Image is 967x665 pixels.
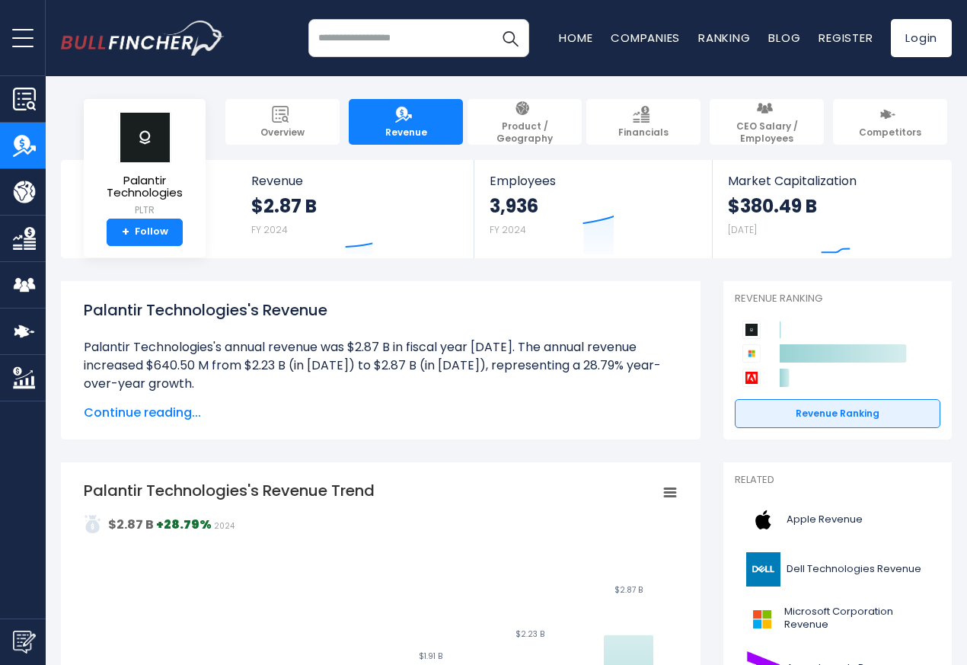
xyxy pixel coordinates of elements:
[744,602,780,636] img: MSFT logo
[515,628,544,640] text: $2.23 B
[236,160,474,258] a: Revenue $2.87 B FY 2024
[728,194,817,218] strong: $380.49 B
[768,30,800,46] a: Blog
[96,203,193,217] small: PLTR
[735,548,940,590] a: Dell Technologies Revenue
[490,194,538,218] strong: 3,936
[474,160,711,258] a: Employees 3,936 FY 2024
[251,174,459,188] span: Revenue
[96,174,193,200] span: Palantir Technologies
[728,223,757,236] small: [DATE]
[108,516,154,533] strong: $2.87 B
[891,19,952,57] a: Login
[95,111,194,219] a: Palantir Technologies PLTR
[251,223,288,236] small: FY 2024
[819,30,873,46] a: Register
[475,120,574,144] span: Product / Geography
[107,219,183,246] a: +Follow
[260,126,305,139] span: Overview
[742,344,761,363] img: Microsoft Corporation competitors logo
[490,223,526,236] small: FY 2024
[713,160,950,258] a: Market Capitalization $380.49 B [DATE]
[468,99,582,145] a: Product / Geography
[61,21,225,56] a: Go to homepage
[559,30,592,46] a: Home
[385,126,427,139] span: Revenue
[84,299,678,321] h1: Palantir Technologies's Revenue
[742,321,761,339] img: Palantir Technologies competitors logo
[156,516,212,533] strong: +28.79%
[225,99,340,145] a: Overview
[214,520,235,532] span: 2024
[744,503,782,537] img: AAPL logo
[122,225,129,239] strong: +
[735,499,940,541] a: Apple Revenue
[618,126,669,139] span: Financials
[728,174,935,188] span: Market Capitalization
[84,515,102,533] img: addasd
[614,584,643,596] text: $2.87 B
[84,338,678,393] li: Palantir Technologies's annual revenue was $2.87 B in fiscal year [DATE]. The annual revenue incr...
[735,399,940,428] a: Revenue Ranking
[833,99,947,145] a: Competitors
[742,369,761,387] img: Adobe competitors logo
[490,174,696,188] span: Employees
[717,120,816,144] span: CEO Salary / Employees
[586,99,701,145] a: Financials
[698,30,750,46] a: Ranking
[710,99,824,145] a: CEO Salary / Employees
[735,598,940,640] a: Microsoft Corporation Revenue
[491,19,529,57] button: Search
[611,30,680,46] a: Companies
[349,99,463,145] a: Revenue
[419,651,442,662] text: $1.91 B
[859,126,921,139] span: Competitors
[251,194,317,218] strong: $2.87 B
[84,480,375,501] tspan: Palantir Technologies's Revenue Trend
[735,474,940,487] p: Related
[61,21,225,56] img: bullfincher logo
[84,404,678,422] span: Continue reading...
[735,293,940,305] p: Revenue Ranking
[744,552,782,587] img: DELL logo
